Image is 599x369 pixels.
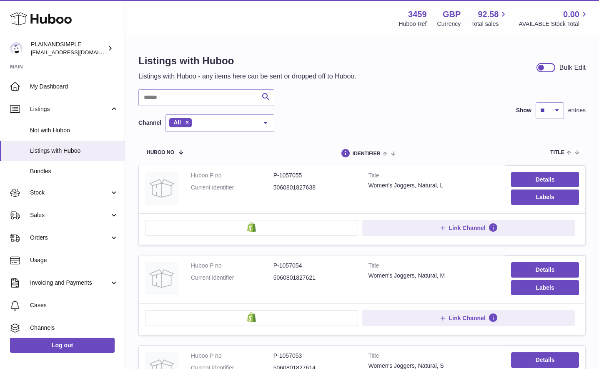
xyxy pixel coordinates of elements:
[362,220,575,236] button: Link Channel
[145,262,178,295] img: Women's Joggers, Natural, M
[138,119,161,127] label: Channel
[399,20,427,28] div: Huboo Ref
[471,20,508,28] span: Total sales
[511,190,579,205] button: Labels
[10,338,115,353] a: Log out
[247,312,256,322] img: shopify-small.png
[568,106,586,114] span: entries
[559,63,586,72] div: Bulk Edit
[138,54,356,68] h1: Listings with Huboo
[30,105,110,113] span: Listings
[31,40,106,56] div: PLAINANDSIMPLE
[10,42,23,55] img: duco@plainandsimple.com
[138,72,356,81] p: Listings with Huboo - any items here can be sent or dropped off to Huboo.
[191,184,273,192] dt: Current identifier
[30,147,118,155] span: Listings with Huboo
[511,262,579,277] a: Details
[30,126,118,134] span: Not with Huboo
[519,20,589,28] span: AVAILABLE Stock Total
[30,324,118,332] span: Channels
[173,119,181,126] span: All
[511,352,579,367] a: Details
[273,172,356,179] dd: P-1057055
[191,352,273,360] dt: Huboo P no
[408,9,427,20] strong: 3459
[31,49,123,56] span: [EMAIL_ADDRESS][DOMAIN_NAME]
[368,272,499,280] div: Women's Joggers, Natural, M
[30,211,110,219] span: Sales
[368,172,499,182] strong: Title
[449,224,486,232] span: Link Channel
[550,150,564,155] span: title
[478,9,499,20] span: 92.58
[273,274,356,282] dd: 5060801827621
[30,301,118,309] span: Cases
[471,9,508,28] a: 92.58 Total sales
[247,222,256,232] img: shopify-small.png
[437,20,461,28] div: Currency
[145,172,178,205] img: Women's Joggers, Natural, L
[362,310,575,326] button: Link Channel
[191,274,273,282] dt: Current identifier
[273,262,356,270] dd: P-1057054
[273,352,356,360] dd: P-1057053
[30,167,118,175] span: Bundles
[30,83,118,91] span: My Dashboard
[368,182,499,190] div: Women's Joggers, Natural, L
[30,189,110,197] span: Stock
[511,172,579,187] a: Details
[30,234,110,242] span: Orders
[191,172,273,179] dt: Huboo P no
[147,150,174,155] span: Huboo no
[519,9,589,28] a: 0.00 AVAILABLE Stock Total
[368,352,499,362] strong: Title
[30,256,118,264] span: Usage
[191,262,273,270] dt: Huboo P no
[563,9,579,20] span: 0.00
[511,280,579,295] button: Labels
[516,106,531,114] label: Show
[368,262,499,272] strong: Title
[273,184,356,192] dd: 5060801827638
[353,151,381,157] span: identifier
[449,314,486,322] span: Link Channel
[443,9,461,20] strong: GBP
[30,279,110,287] span: Invoicing and Payments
